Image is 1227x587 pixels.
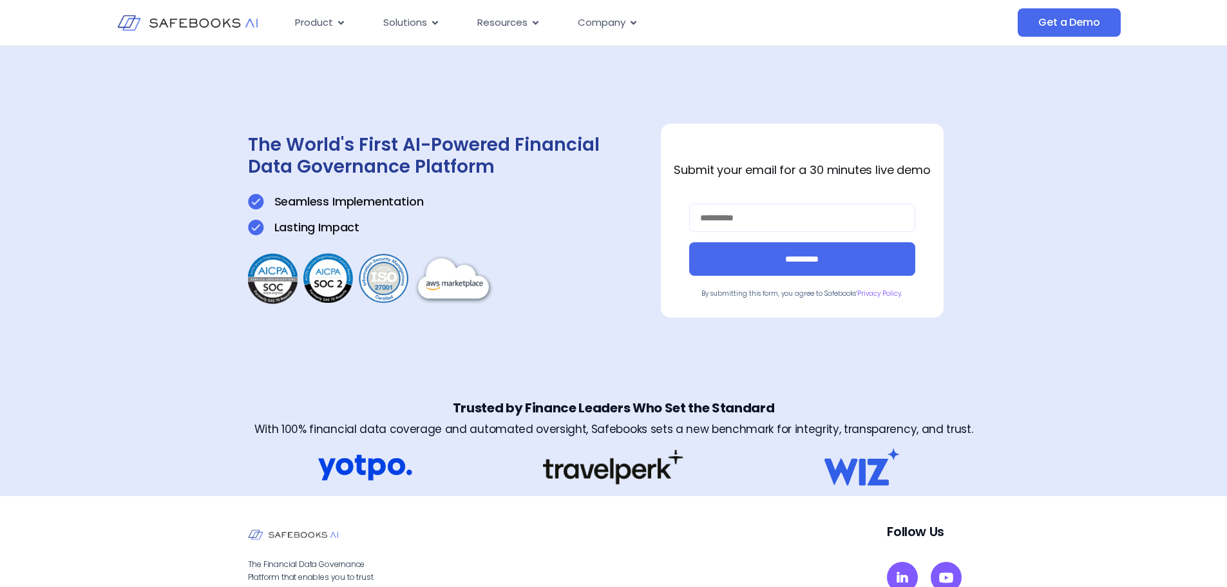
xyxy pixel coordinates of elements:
[1018,8,1120,37] a: Get a Demo
[248,220,264,235] img: Get a Demo 1
[285,10,889,35] div: Menu Toggle
[674,162,930,178] strong: Submit your email for a 30 minutes live demo
[184,421,1043,438] h3: With 100% financial data coverage and automated oversight, Safebooks sets a new benchmark for int...
[689,289,915,298] p: By submitting this form, you agree to Safebooks’ .
[248,251,496,307] img: Get a Demo 3
[248,134,607,177] h1: The World's First AI-Powered Financial Data Governance Platform
[274,194,424,209] p: Seamless Implementation
[543,450,684,485] img: Get a Demo 6
[295,15,333,30] span: Product
[887,522,979,541] p: Follow Us
[285,10,889,35] nav: Menu
[318,448,412,486] img: Get a Demo 5
[815,448,909,486] img: Get a Demo 7
[274,220,359,235] p: Lasting Impact
[248,194,264,209] img: Get a Demo 1
[477,15,528,30] span: Resources
[857,289,901,298] a: Privacy Policy
[383,15,427,30] span: Solutions
[1038,16,1099,29] span: Get a Demo
[578,15,625,30] span: Company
